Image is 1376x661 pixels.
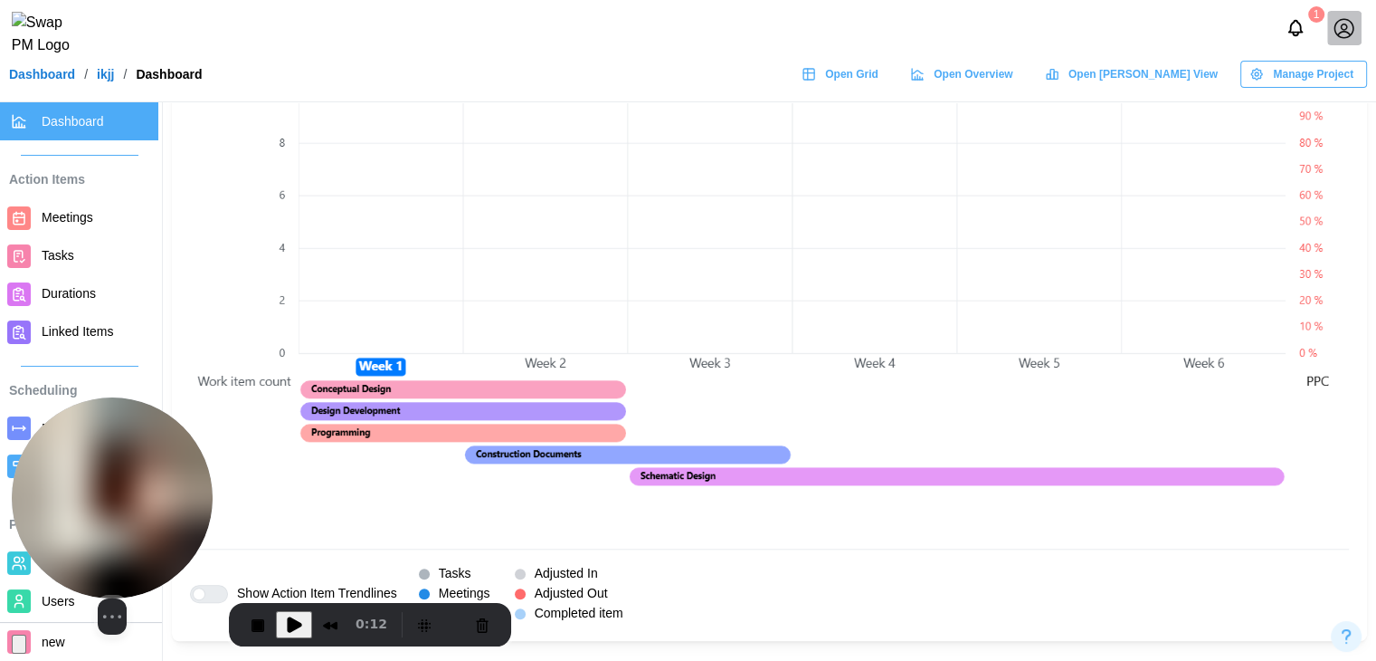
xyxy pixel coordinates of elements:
div: Tasks [439,564,471,584]
span: Open [PERSON_NAME] View [1068,62,1218,87]
span: Durations [42,286,96,301]
span: Linked Items [42,324,113,339]
button: Notifications [1280,13,1311,43]
span: Manage Project [1273,62,1353,87]
a: Dashboard [9,68,75,81]
div: Show Action Item Trendlines [237,584,397,604]
div: Completed item [535,604,623,624]
div: Adjusted In [535,564,598,584]
a: Open Grid [792,61,892,88]
span: Tasks [42,248,74,263]
a: Open Overview [901,61,1027,88]
span: Open Overview [934,62,1012,87]
div: Adjusted Out [535,584,608,604]
div: / [84,68,88,81]
img: Swap PM Logo [12,12,85,57]
div: / [123,68,127,81]
div: 1 [1308,6,1324,23]
span: Dashboard [42,114,104,129]
a: ikjj [97,68,114,81]
span: Meetings [42,210,93,225]
a: Open [PERSON_NAME] View [1036,61,1231,88]
button: Manage Project [1240,61,1367,88]
div: Dashboard [136,68,202,81]
div: Meetings [439,584,490,604]
span: Open Grid [825,62,878,87]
